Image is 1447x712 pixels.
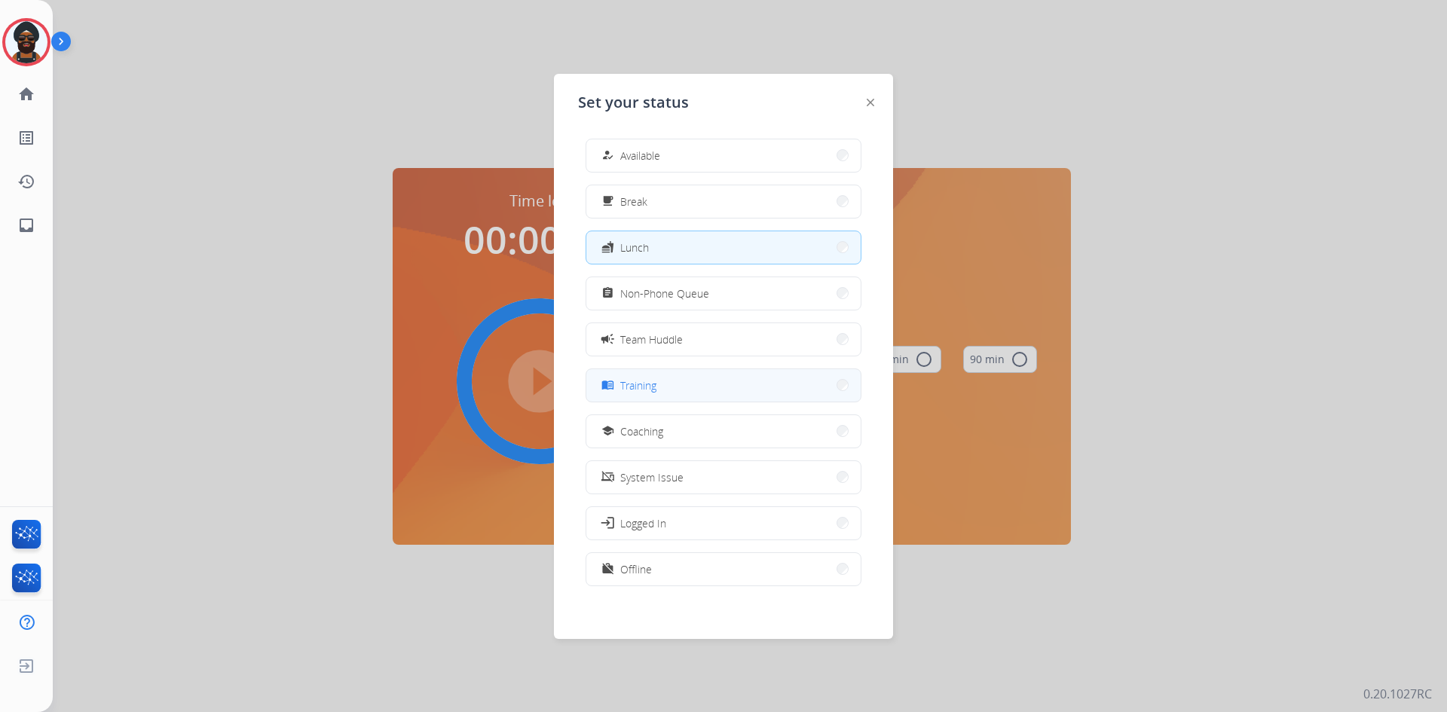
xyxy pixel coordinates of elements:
span: Offline [620,561,652,577]
mat-icon: work_off [601,563,614,576]
button: Non-Phone Queue [586,277,861,310]
span: Logged In [620,515,666,531]
mat-icon: campaign [600,332,615,347]
span: Lunch [620,240,649,255]
mat-icon: home [17,85,35,103]
button: Break [586,185,861,218]
mat-icon: list_alt [17,129,35,147]
mat-icon: school [601,425,614,438]
mat-icon: assignment [601,287,614,300]
button: Logged In [586,507,861,539]
img: avatar [5,21,47,63]
mat-icon: fastfood [601,241,614,254]
span: Break [620,194,647,209]
button: Available [586,139,861,172]
mat-icon: how_to_reg [601,149,614,162]
button: Offline [586,553,861,585]
mat-icon: free_breakfast [601,195,614,208]
mat-icon: menu_book [601,379,614,392]
span: Team Huddle [620,332,683,347]
mat-icon: phonelink_off [601,471,614,484]
button: Lunch [586,231,861,264]
img: close-button [867,99,874,106]
span: Coaching [620,423,663,439]
button: Training [586,369,861,402]
span: Available [620,148,660,163]
span: Set your status [578,92,689,113]
mat-icon: login [600,515,615,530]
p: 0.20.1027RC [1363,685,1432,703]
button: Coaching [586,415,861,448]
span: Non-Phone Queue [620,286,709,301]
span: System Issue [620,469,684,485]
mat-icon: inbox [17,216,35,234]
span: Training [620,377,656,393]
mat-icon: history [17,173,35,191]
button: System Issue [586,461,861,494]
button: Team Huddle [586,323,861,356]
